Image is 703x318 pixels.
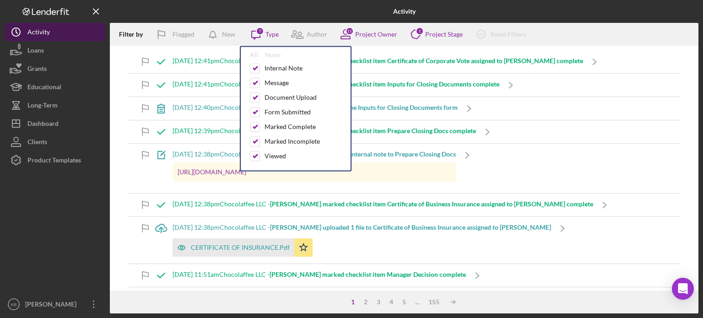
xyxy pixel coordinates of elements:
div: Dashboard [27,114,59,135]
div: Open Intercom Messenger [672,278,694,300]
div: Author [307,31,327,38]
button: Activity [5,23,105,41]
b: [PERSON_NAME] marked checklist item Prepare Closing Docs complete [270,127,476,135]
a: [DATE] 12:38pmChocolaffee LLC -[PERSON_NAME] uploaded 1 file to Certificate of Business Insurance... [150,217,574,263]
button: Flagged [150,25,204,43]
a: [DATE] 12:40pmChocolaffee LLC -[PERSON_NAME] updated the Inputs for Closing Documents form [150,97,481,120]
button: Educational [5,78,105,96]
button: CERTIFICATE OF INSURANCE.Pdf [173,238,313,257]
div: None [265,51,281,59]
div: 1 [346,298,359,306]
div: 155 [424,298,444,306]
div: Clients [27,133,47,153]
div: [DATE] 12:40pm Chocolaffee LLC - [173,104,458,111]
button: Dashboard [5,114,105,133]
div: Internal Note [265,65,303,72]
div: [DATE] 12:39pm Chocolaffee LLC - [173,127,476,135]
div: ... [411,298,424,306]
div: 3 [372,298,385,306]
div: [DATE] 12:38pm Chocolaffee LLC - [173,224,551,231]
button: New [204,25,244,43]
div: 2 [359,298,372,306]
div: CERTIFICATE OF INSURANCE.Pdf [191,244,290,251]
div: [PERSON_NAME] [23,295,82,316]
div: Activity [27,23,50,43]
button: KB[PERSON_NAME] [5,295,105,313]
button: Long-Term [5,96,105,114]
a: [DATE] 11:51amChocolaffee LLC -[PERSON_NAME] marked checklist item Manager Decision complete [150,264,489,287]
button: Loans [5,41,105,59]
div: [DATE] 12:38pm Chocolaffee LLC - [173,151,456,158]
button: Grants [5,59,105,78]
div: Form Submitted [265,108,311,116]
div: [DATE] 12:41pm Chocolaffee LLC - [173,81,499,88]
button: Reset Filters [470,25,535,43]
div: Project Stage [425,31,463,38]
div: Loans [27,41,44,62]
div: Project Owner [355,31,397,38]
button: Product Templates [5,151,105,169]
div: 7 [256,27,264,35]
b: [PERSON_NAME] added an internal note to Prepare Closing Docs [270,150,456,158]
a: [DATE] 12:41pmChocolaffee LLC -[PERSON_NAME] marked checklist item Certificate of Corporate Vote ... [150,50,606,73]
button: Clients [5,133,105,151]
div: Long-Term [27,96,58,117]
div: Document Upload [265,94,317,101]
a: [DATE] 12:41pmChocolaffee LLC -[PERSON_NAME] marked checklist item Inputs for Closing Documents c... [150,74,522,97]
div: Type [265,31,279,38]
a: [DATE] 12:38pmChocolaffee LLC -[PERSON_NAME] marked checklist item Certificate of Business Insura... [150,194,616,216]
div: Viewed [265,152,286,160]
div: [DATE] 12:38pm Chocolaffee LLC - [173,200,593,208]
div: Marked Complete [265,123,316,130]
div: [DATE] 11:51am Chocolaffee LLC - [173,271,466,278]
text: KB [11,302,17,307]
a: [DATE] 12:39pmChocolaffee LLC -[PERSON_NAME] marked checklist item Prepare Closing Docs complete [150,120,499,143]
div: Marked Incomplete [265,138,320,145]
a: [URL][DOMAIN_NAME] [178,168,246,176]
div: 1 [416,27,424,35]
b: [PERSON_NAME] marked checklist item Manager Decision complete [270,270,466,278]
div: Educational [27,78,61,98]
b: [PERSON_NAME] marked checklist item Certificate of Corporate Vote assigned to [PERSON_NAME] complete [270,57,583,65]
div: 5 [398,298,411,306]
b: [PERSON_NAME] updated the Inputs for Closing Documents form [270,103,458,111]
div: Grants [27,59,47,80]
b: [PERSON_NAME] marked checklist item Certificate of Business Insurance assigned to [PERSON_NAME] c... [270,200,593,208]
div: Reset Filters [491,25,526,43]
div: Message [265,79,289,86]
div: 4 [385,298,398,306]
b: [PERSON_NAME] uploaded 1 file to Certificate of Business Insurance assigned to [PERSON_NAME] [270,223,551,231]
b: Activity [393,8,416,15]
div: All [250,51,258,59]
div: Product Templates [27,151,81,172]
div: [DATE] 12:41pm Chocolaffee LLC - [173,57,583,65]
div: Filter by [119,31,150,38]
a: [DATE] 12:38pmChocolaffee LLC -[PERSON_NAME] added an internal note to Prepare Closing Docs[URL][... [150,144,479,193]
div: 11 [346,27,354,35]
div: New [222,25,235,43]
div: Flagged [173,25,195,43]
b: [PERSON_NAME] marked checklist item Inputs for Closing Documents complete [270,80,499,88]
